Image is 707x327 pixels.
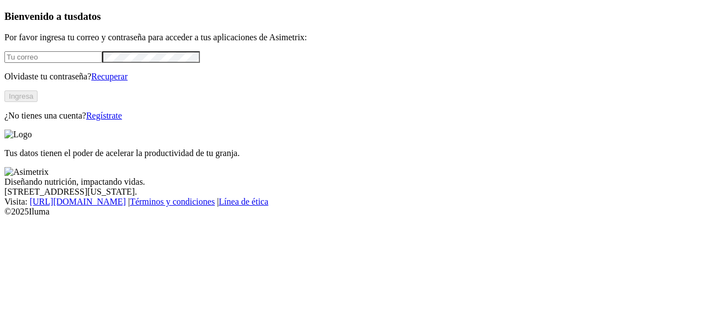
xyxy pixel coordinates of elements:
[4,33,703,42] p: Por favor ingresa tu correo y contraseña para acceder a tus aplicaciones de Asimetrix:
[77,10,101,22] span: datos
[91,72,128,81] a: Recuperar
[130,197,215,206] a: Términos y condiciones
[4,51,102,63] input: Tu correo
[30,197,126,206] a: [URL][DOMAIN_NAME]
[4,130,32,140] img: Logo
[4,167,49,177] img: Asimetrix
[4,187,703,197] div: [STREET_ADDRESS][US_STATE].
[86,111,122,120] a: Regístrate
[4,197,703,207] div: Visita : | |
[4,90,38,102] button: Ingresa
[4,10,703,23] h3: Bienvenido a tus
[4,177,703,187] div: Diseñando nutrición, impactando vidas.
[4,72,703,82] p: Olvidaste tu contraseña?
[219,197,268,206] a: Línea de ética
[4,111,703,121] p: ¿No tienes una cuenta?
[4,207,703,217] div: © 2025 Iluma
[4,148,703,158] p: Tus datos tienen el poder de acelerar la productividad de tu granja.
